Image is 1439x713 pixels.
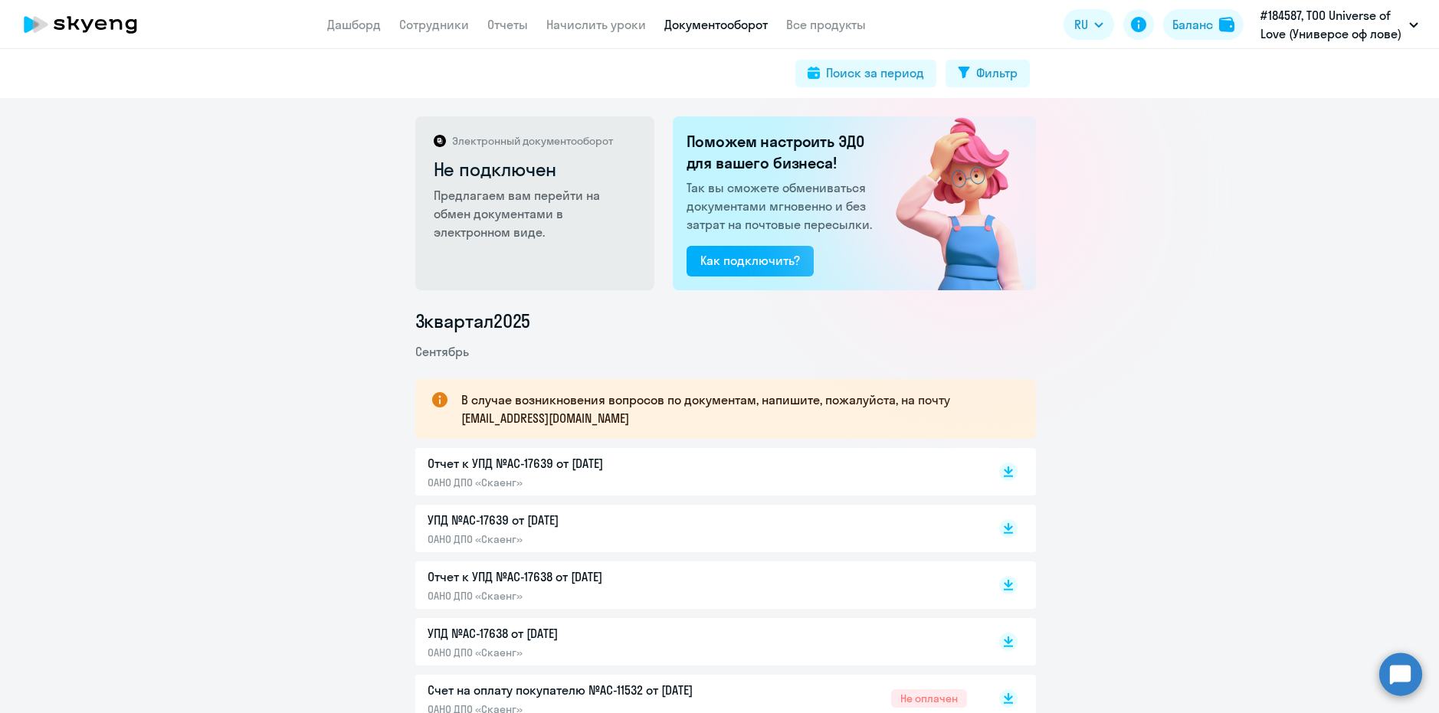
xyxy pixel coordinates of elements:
p: УПД №AC-17638 от [DATE] [428,624,749,643]
a: Начислить уроки [546,17,646,32]
img: not_connected [864,116,1036,290]
p: Предлагаем вам перейти на обмен документами в электронном виде. [434,186,638,241]
p: УПД №AC-17639 от [DATE] [428,511,749,529]
button: Поиск за период [795,60,936,87]
p: Счет на оплату покупателю №AC-11532 от [DATE] [428,681,749,699]
p: ОАНО ДПО «Скаенг» [428,476,749,489]
h2: Не подключен [434,157,638,182]
p: Отчет к УПД №AC-17638 от [DATE] [428,567,749,586]
p: ОАНО ДПО «Скаенг» [428,532,749,546]
a: Документооборот [664,17,768,32]
span: Сентябрь [415,344,469,359]
button: Фильтр [946,60,1030,87]
button: Балансbalance [1163,9,1244,40]
button: RU [1064,9,1114,40]
div: Как подключить? [700,251,800,270]
div: Фильтр [976,64,1018,82]
div: Баланс [1172,15,1213,34]
p: В случае возникновения вопросов по документам, напишите, пожалуйста, на почту [EMAIL_ADDRESS][DOM... [461,391,1008,427]
button: Как подключить? [687,246,814,276]
a: Сотрудники [399,17,469,32]
p: ОАНО ДПО «Скаенг» [428,646,749,659]
div: Поиск за период [826,64,924,82]
span: RU [1074,15,1088,34]
a: Дашборд [327,17,381,32]
h2: Поможем настроить ЭДО для вашего бизнеса! [687,131,877,174]
img: balance [1219,17,1234,32]
a: УПД №AC-17638 от [DATE]ОАНО ДПО «Скаенг» [428,624,967,659]
li: 3 квартал 2025 [415,309,1036,333]
p: #184587, ТОО Universe of Love (Универсе оф лове) [1260,6,1403,43]
a: Отчет к УПД №AC-17639 от [DATE]ОАНО ДПО «Скаенг» [428,454,967,489]
a: УПД №AC-17639 от [DATE]ОАНО ДПО «Скаенг» [428,511,967,546]
a: Все продукты [786,17,866,32]
a: Отчет к УПД №AC-17638 от [DATE]ОАНО ДПО «Скаенг» [428,567,967,603]
p: ОАНО ДПО «Скаенг» [428,589,749,603]
p: Отчет к УПД №AC-17639 от [DATE] [428,454,749,473]
p: Электронный документооборот [452,134,613,148]
p: Так вы сможете обмениваться документами мгновенно и без затрат на почтовые пересылки. [687,178,877,234]
button: #184587, ТОО Universe of Love (Универсе оф лове) [1253,6,1426,43]
a: Отчеты [487,17,528,32]
span: Не оплачен [891,689,967,708]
